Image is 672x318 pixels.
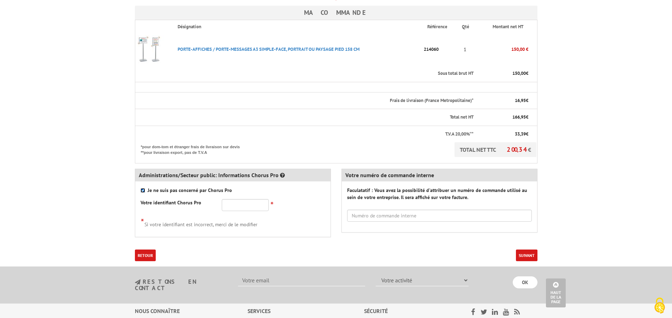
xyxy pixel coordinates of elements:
a: Retour [135,250,156,261]
p: € [480,131,528,138]
input: Numéro de commande interne [347,210,532,222]
h3: restons en contact [135,279,228,291]
input: OK [513,276,537,288]
p: 150,00 € [474,43,528,55]
span: 150,00 [512,70,526,76]
img: newsletter.jpg [135,279,141,285]
th: Désignation [172,20,422,34]
strong: Je ne suis pas concerné par Chorus Pro [148,187,232,193]
input: Votre email [238,274,365,286]
a: PORTE-AFFICHES / PORTE-MESSAGES A3 SIMPLE-FACE, PORTRAIT OU PAYSAGE PIED 158 CM [178,46,359,52]
span: 16,95 [515,97,526,103]
span: 166,95 [512,114,526,120]
td: 1 [456,34,474,65]
th: Frais de livraison (France Metropolitaine)* [135,92,474,109]
div: Si votre identifiant est incorrect, merci de le modifier [141,216,325,228]
h3: Ma commande [135,6,537,20]
div: Services [248,307,364,315]
span: 33,39 [515,131,526,137]
p: T.V.A 20,00%** [141,131,474,138]
div: Votre numéro de commande interne [342,169,537,181]
a: Haut de la page [546,278,566,307]
p: *pour dom-tom et étranger frais de livraison sur devis **pour livraison export, pas de T.V.A [141,142,247,155]
button: Cookies (fenêtre modale) [647,294,672,318]
p: € [480,114,528,121]
input: Je ne suis pas concerné par Chorus Pro [141,188,145,193]
p: 214060 [422,43,456,55]
label: Faculatatif : Vous avez la possibilité d'attribuer un numéro de commande utilisé au sein de votre... [347,187,532,201]
div: Nous connaître [135,307,248,315]
img: Cookies (fenêtre modale) [651,297,668,314]
div: Sécurité [364,307,453,315]
th: Sous total brut HT [135,65,474,82]
div: Administrations/Secteur public: Informations Chorus Pro [135,169,331,181]
th: Total net HT [135,109,474,126]
label: Votre identifiant Chorus Pro [141,199,201,206]
p: € [480,70,528,77]
p: Montant net HT [480,24,536,30]
th: Qté [456,20,474,34]
th: Référence [422,20,456,34]
p: € [480,97,528,104]
span: 200,34 [507,145,528,154]
img: PORTE-AFFICHES / PORTE-MESSAGES A3 SIMPLE-FACE, PORTRAIT OU PAYSAGE PIED 158 CM [135,35,163,64]
p: TOTAL NET TTC € [454,142,536,157]
button: Suivant [516,250,537,261]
